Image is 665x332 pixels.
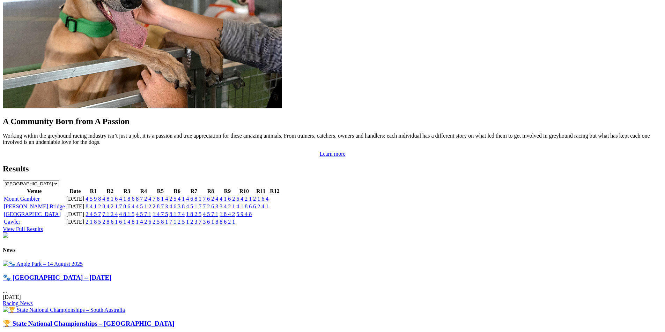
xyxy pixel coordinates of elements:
[203,211,218,217] a: 4 5 7 1
[186,196,201,202] a: 4 6 8 1
[136,203,151,209] a: 4 5 1 2
[102,188,118,195] th: R2
[3,320,175,327] a: 🏆 State National Championships – [GEOGRAPHIC_DATA]
[136,211,151,217] a: 4 5 7 1
[102,219,118,225] a: 2 8 6 1
[4,211,61,217] a: [GEOGRAPHIC_DATA]
[4,203,65,209] a: [PERSON_NAME] Bridge
[186,211,201,217] a: 1 8 2 5
[253,196,268,202] a: 2 1 6 4
[3,261,83,267] img: 🐾 Angle Park – 14 August 2025
[3,307,125,313] img: 🏆 State National Championships – South Australia
[135,188,152,195] th: R4
[119,203,134,209] a: 7 8 6 4
[86,211,101,217] a: 2 4 5 7
[152,188,168,195] th: R5
[319,151,345,157] a: Learn more
[119,188,135,195] th: R3
[102,211,118,217] a: 7 1 2 4
[219,188,235,195] th: R9
[169,211,185,217] a: 8 1 7 4
[236,188,252,195] th: R10
[153,211,168,217] a: 1 4 7 5
[220,219,235,225] a: 8 6 2 1
[119,211,134,217] a: 4 8 1 5
[3,117,662,126] h2: A Community Born from A Passion
[119,219,134,225] a: 6 1 4 8
[253,203,268,209] a: 6 2 4 1
[66,188,85,195] th: Date
[169,203,185,209] a: 4 6 3 8
[169,188,185,195] th: R6
[3,188,65,195] th: Venue
[3,226,43,232] a: View Full Results
[253,188,269,195] th: R11
[153,219,168,225] a: 2 5 8 1
[186,188,202,195] th: R7
[153,203,168,209] a: 2 8 7 3
[66,195,85,202] td: [DATE]
[3,164,662,173] h2: Results
[66,211,85,218] td: [DATE]
[3,274,662,307] div: ...
[3,247,662,253] h4: News
[119,196,134,202] a: 4 1 8 6
[3,232,8,238] img: chasers_homepage.jpg
[3,294,21,300] span: [DATE]
[66,218,85,225] td: [DATE]
[86,196,101,202] a: 4 5 9 8
[3,133,662,145] p: Working within the greyhound racing industry isn’t just a job, it is a passion and true appreciat...
[4,196,40,202] a: Mount Gambier
[269,188,280,195] th: R12
[102,196,118,202] a: 4 8 1 6
[153,196,168,202] a: 7 8 1 4
[236,211,252,217] a: 5 9 4 8
[136,219,151,225] a: 1 4 2 6
[203,203,218,209] a: 7 2 6 3
[86,219,101,225] a: 2 1 8 5
[220,196,235,202] a: 4 1 6 2
[186,219,201,225] a: 1 2 3 7
[86,203,101,209] a: 8 4 1 2
[203,196,218,202] a: 7 6 2 4
[186,203,201,209] a: 4 5 1 7
[136,196,151,202] a: 8 7 2 4
[3,274,111,281] a: 🐾 [GEOGRAPHIC_DATA] – [DATE]
[169,219,185,225] a: 7 1 2 5
[220,203,235,209] a: 3 4 2 1
[203,219,218,225] a: 3 6 1 8
[3,300,33,306] a: Racing News
[169,196,185,202] a: 2 5 4 1
[102,203,118,209] a: 8 4 2 1
[236,203,252,209] a: 4 1 8 6
[236,196,252,202] a: 6 4 2 1
[85,188,101,195] th: R1
[4,219,20,225] a: Gawler
[220,211,235,217] a: 1 8 4 2
[66,203,85,210] td: [DATE]
[202,188,219,195] th: R8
